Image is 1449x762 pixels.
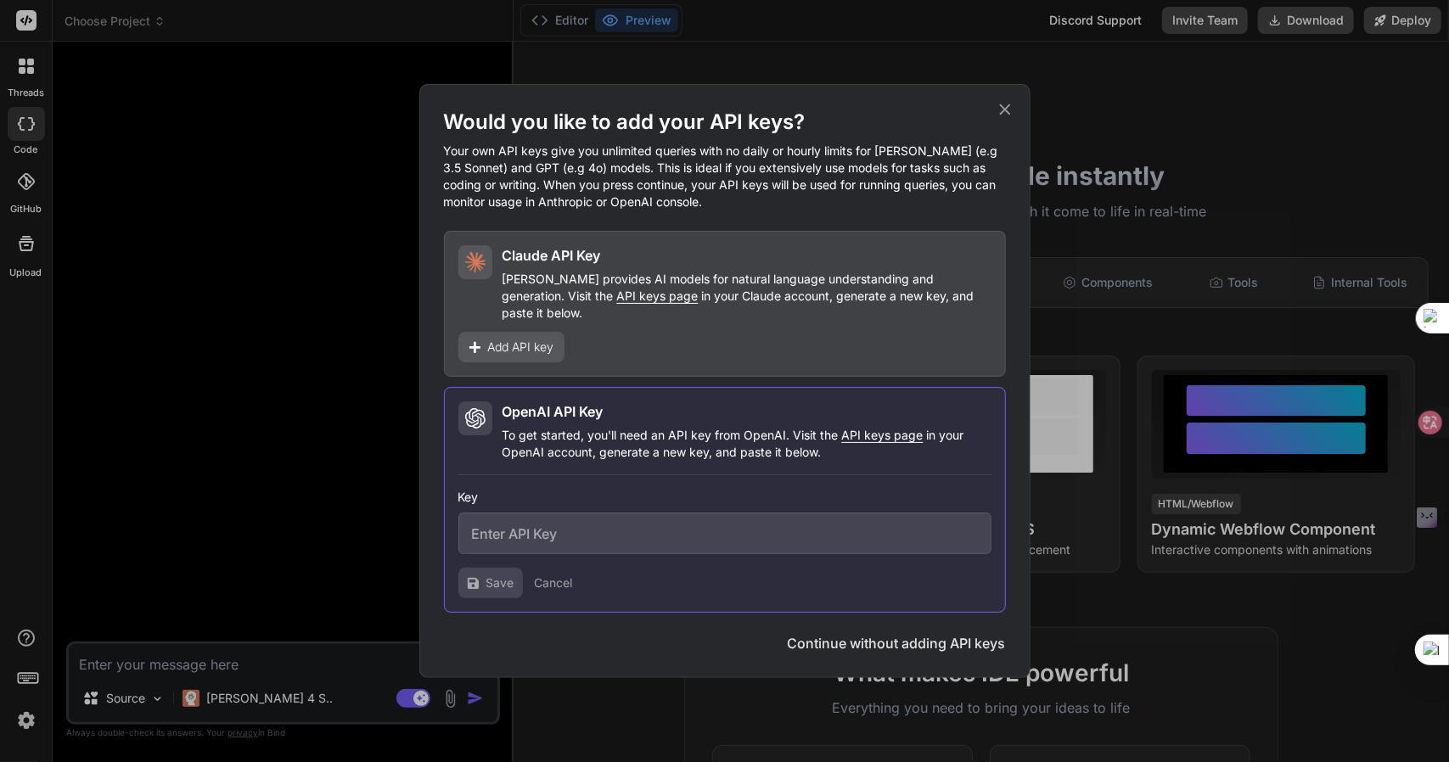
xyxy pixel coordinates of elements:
[458,513,991,554] input: Enter API Key
[503,271,991,322] p: [PERSON_NAME] provides AI models for natural language understanding and generation. Visit the in ...
[458,568,523,598] button: Save
[458,489,991,506] h3: Key
[503,427,991,461] p: To get started, you'll need an API key from OpenAI. Visit the in your OpenAI account, generate a ...
[503,401,604,422] h2: OpenAI API Key
[444,143,1006,210] p: Your own API keys give you unlimited queries with no daily or hourly limits for [PERSON_NAME] (e....
[488,339,554,356] span: Add API key
[486,574,514,591] span: Save
[788,633,1006,653] button: Continue without adding API keys
[503,245,601,266] h2: Claude API Key
[617,289,699,303] span: API keys page
[535,574,573,591] button: Cancel
[842,428,924,442] span: API keys page
[444,109,1006,136] h1: Would you like to add your API keys?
